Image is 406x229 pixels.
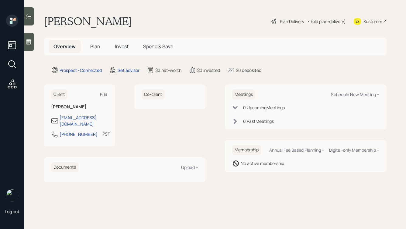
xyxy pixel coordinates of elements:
span: Overview [53,43,76,50]
div: Set advisor [118,67,139,73]
span: Plan [90,43,100,50]
div: PST [102,131,110,137]
div: Plan Delivery [280,18,304,25]
div: $0 invested [197,67,220,73]
div: No active membership [241,160,284,167]
div: [PHONE_NUMBER] [60,131,98,137]
h6: [PERSON_NAME] [51,104,108,109]
div: Annual Fee Based Planning + [269,147,324,153]
div: Digital-only Membership + [329,147,379,153]
div: $0 net-worth [155,67,181,73]
div: Schedule New Meeting + [331,92,379,97]
div: • (old plan-delivery) [307,18,346,25]
span: Invest [115,43,129,50]
div: Log out [5,209,19,214]
h6: Membership [232,145,261,155]
h6: Client [51,89,67,99]
div: Kustomer [363,18,382,25]
img: hunter_neumayer.jpg [6,189,18,201]
span: Spend & Save [143,43,173,50]
div: Edit [100,92,108,97]
div: 0 Past Meeting s [243,118,274,124]
h6: Meetings [232,89,255,99]
h6: Co-client [142,89,165,99]
div: Upload + [181,164,198,170]
div: 0 Upcoming Meeting s [243,104,285,111]
div: $0 deposited [236,67,261,73]
h1: [PERSON_NAME] [44,15,132,28]
div: [EMAIL_ADDRESS][DOMAIN_NAME] [60,114,108,127]
div: Prospect · Connected [60,67,102,73]
h6: Documents [51,162,78,172]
